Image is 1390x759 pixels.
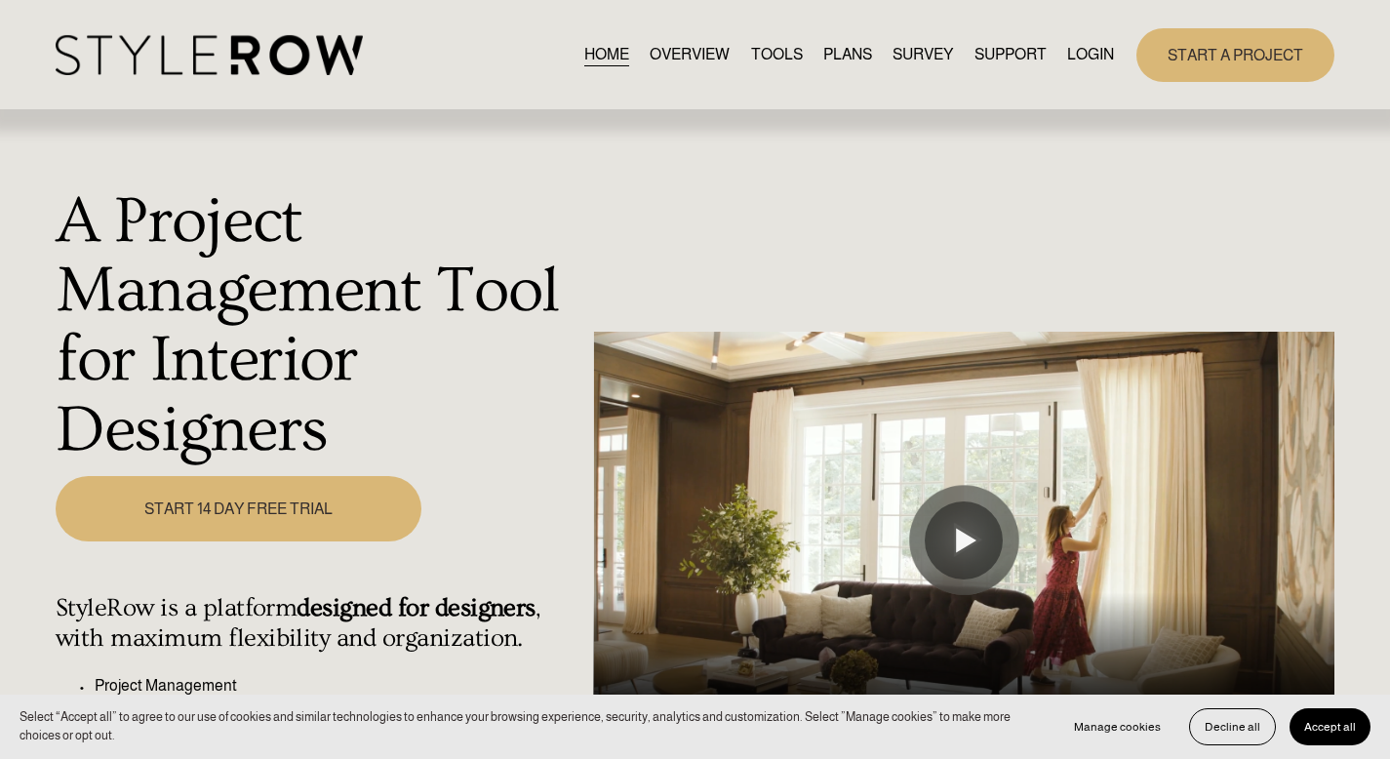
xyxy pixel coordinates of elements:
[974,43,1047,66] span: SUPPORT
[584,42,629,68] a: HOME
[1059,708,1175,745] button: Manage cookies
[95,674,582,698] p: Project Management
[1304,720,1356,734] span: Accept all
[1189,708,1276,745] button: Decline all
[925,501,1003,579] button: Play
[56,593,582,654] h4: StyleRow is a platform , with maximum flexibility and organization.
[974,42,1047,68] a: folder dropdown
[893,42,953,68] a: SURVEY
[1136,28,1334,82] a: START A PROJECT
[1067,42,1114,68] a: LOGIN
[751,42,803,68] a: TOOLS
[56,35,363,75] img: StyleRow
[56,476,421,541] a: START 14 DAY FREE TRIAL
[20,708,1040,745] p: Select “Accept all” to agree to our use of cookies and similar technologies to enhance your brows...
[1290,708,1370,745] button: Accept all
[650,42,730,68] a: OVERVIEW
[297,593,535,622] strong: designed for designers
[1074,720,1161,734] span: Manage cookies
[1205,720,1260,734] span: Decline all
[823,42,872,68] a: PLANS
[56,187,582,464] h1: A Project Management Tool for Interior Designers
